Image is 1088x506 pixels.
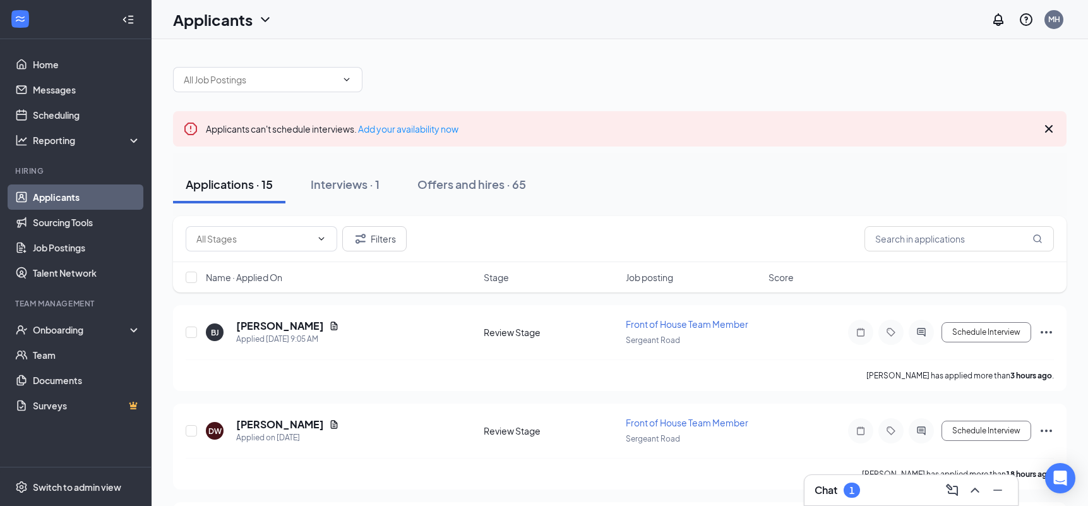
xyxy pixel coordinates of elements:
svg: Analysis [15,134,28,147]
input: All Stages [196,232,311,246]
p: [PERSON_NAME] has applied more than . [866,370,1054,381]
div: Reporting [33,134,141,147]
a: Add your availability now [358,123,458,135]
div: Applied on [DATE] [236,431,339,444]
svg: Settings [15,481,28,493]
div: Offers and hires · 65 [417,176,526,192]
a: Home [33,52,141,77]
button: Minimize [988,480,1008,500]
a: Team [33,342,141,368]
svg: Ellipses [1039,423,1054,438]
div: DW [208,426,222,437]
svg: ChevronUp [967,483,983,498]
div: Review Stage [484,326,619,339]
div: Onboarding [33,323,130,336]
svg: ComposeMessage [945,483,960,498]
span: Sergeant Road [626,434,680,443]
b: 18 hours ago [1006,469,1052,479]
svg: Filter [353,231,368,246]
h3: Chat [815,483,837,497]
h1: Applicants [173,9,253,30]
span: Front of House Team Member [626,417,748,428]
svg: Minimize [990,483,1005,498]
svg: QuestionInfo [1019,12,1034,27]
svg: ActiveChat [914,327,929,337]
span: Applicants can't schedule interviews. [206,123,458,135]
svg: Document [329,419,339,430]
a: Sourcing Tools [33,210,141,235]
svg: MagnifyingGlass [1032,234,1043,244]
svg: Cross [1041,121,1056,136]
div: Applications · 15 [186,176,273,192]
svg: Ellipses [1039,325,1054,340]
svg: Error [183,121,198,136]
span: Score [768,271,794,284]
a: SurveysCrown [33,393,141,418]
span: Sergeant Road [626,335,680,345]
span: Job posting [626,271,673,284]
a: Documents [33,368,141,393]
div: Open Intercom Messenger [1045,463,1075,493]
span: Name · Applied On [206,271,282,284]
a: Talent Network [33,260,141,286]
div: Switch to admin view [33,481,121,493]
a: Job Postings [33,235,141,260]
svg: ChevronDown [316,234,326,244]
button: Schedule Interview [942,322,1031,342]
svg: ChevronDown [258,12,273,27]
svg: Document [329,321,339,331]
a: Scheduling [33,102,141,128]
div: Team Management [15,298,138,309]
svg: WorkstreamLogo [14,13,27,25]
svg: Notifications [991,12,1006,27]
svg: Tag [883,426,899,436]
input: All Job Postings [184,73,337,87]
button: ComposeMessage [942,480,962,500]
svg: ChevronDown [342,75,352,85]
a: Applicants [33,184,141,210]
b: 3 hours ago [1010,371,1052,380]
div: 1 [849,485,854,496]
h5: [PERSON_NAME] [236,319,324,333]
div: Review Stage [484,425,619,437]
button: ChevronUp [965,480,985,500]
svg: Tag [883,327,899,337]
div: MH [1048,14,1060,25]
svg: Note [853,426,868,436]
h5: [PERSON_NAME] [236,418,324,431]
svg: Note [853,327,868,337]
div: Interviews · 1 [311,176,380,192]
span: Front of House Team Member [626,318,748,330]
div: Applied [DATE] 9:05 AM [236,333,339,346]
svg: Collapse [122,13,135,26]
div: Hiring [15,166,138,176]
p: [PERSON_NAME] has applied more than . [862,469,1054,479]
a: Messages [33,77,141,102]
svg: ActiveChat [914,426,929,436]
button: Schedule Interview [942,421,1031,441]
span: Stage [484,271,509,284]
input: Search in applications [864,226,1054,251]
button: Filter Filters [342,226,407,251]
svg: UserCheck [15,323,28,336]
div: BJ [211,327,219,338]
